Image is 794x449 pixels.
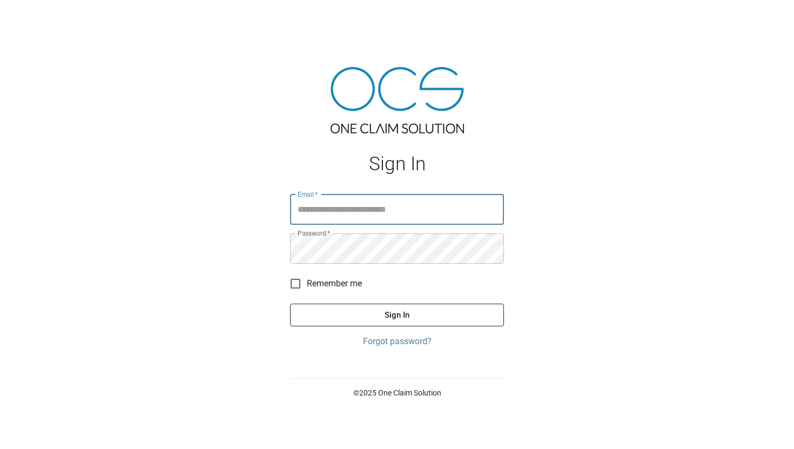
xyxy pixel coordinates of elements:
[290,387,504,398] p: © 2025 One Claim Solution
[298,190,318,199] label: Email
[290,304,504,326] button: Sign In
[307,277,362,290] span: Remember me
[13,6,56,28] img: ocs-logo-white-transparent.png
[290,335,504,348] a: Forgot password?
[290,153,504,175] h1: Sign In
[331,67,464,133] img: ocs-logo-tra.png
[298,229,330,238] label: Password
